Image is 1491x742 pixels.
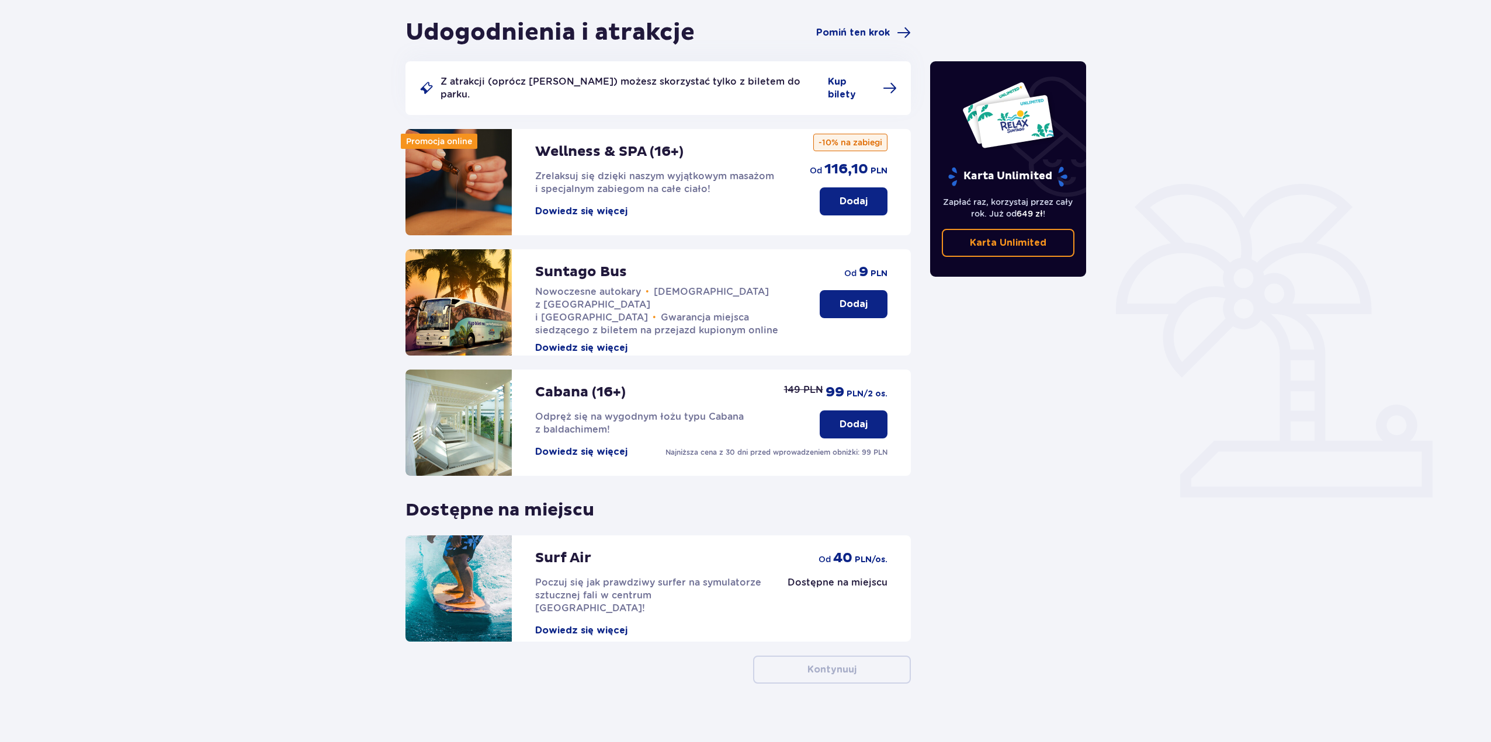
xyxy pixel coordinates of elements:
[820,290,887,318] button: Dodaj
[784,384,823,396] p: 149 PLN
[828,75,897,101] a: Kup bilety
[753,656,911,684] button: Kontynuuj
[535,549,591,567] p: Surf Air
[535,286,769,323] span: [DEMOGRAPHIC_DATA] z [GEOGRAPHIC_DATA] i [GEOGRAPHIC_DATA]
[405,535,512,642] img: attraction
[405,129,512,235] img: attraction
[970,236,1046,249] p: Karta Unlimited
[962,81,1055,149] img: Dwie karty całoroczne do Suntago z napisem 'UNLIMITED RELAX', na białym tle z tropikalnymi liśćmi...
[833,549,852,567] span: 40
[871,165,887,177] span: PLN
[535,342,627,354] button: Dowiedz się więcej
[535,170,774,194] span: Zrelaksuj się dzięki naszym wyjątkowym masażom i specjalnym zabiegom na całe ciało!
[820,410,887,438] button: Dodaj
[405,490,594,521] p: Dostępne na miejscu
[788,576,887,589] p: Dostępne na miejscu
[819,553,831,565] span: od
[840,298,868,311] p: Dodaj
[826,384,844,401] span: 99
[828,75,876,101] span: Kup bilety
[405,370,512,476] img: attraction
[535,384,626,401] p: Cabana (16+)
[871,268,887,280] span: PLN
[535,624,627,637] button: Dowiedz się więcej
[859,263,868,281] span: 9
[942,229,1075,257] a: Karta Unlimited
[840,195,868,208] p: Dodaj
[535,577,761,614] span: Poczuj się jak prawdziwy surfer na symulatorze sztucznej fali w centrum [GEOGRAPHIC_DATA]!
[816,26,911,40] a: Pomiń ten krok
[816,26,890,39] span: Pomiń ten krok
[813,134,887,151] p: -10% na zabiegi
[535,445,627,458] button: Dowiedz się więcej
[441,75,821,101] p: Z atrakcji (oprócz [PERSON_NAME]) możesz skorzystać tylko z biletem do parku.
[535,286,641,297] span: Nowoczesne autokary
[844,267,857,279] span: od
[646,286,649,298] span: •
[1017,209,1043,218] span: 649 zł
[405,249,512,356] img: attraction
[535,263,627,281] p: Suntago Bus
[665,447,887,458] p: Najniższa cena z 30 dni przed wprowadzeniem obniżki: 99 PLN
[401,134,477,149] div: Promocja online
[840,418,868,431] p: Dodaj
[824,161,868,178] span: 116,10
[535,205,627,218] button: Dowiedz się więcej
[653,312,656,323] span: •
[947,166,1069,187] p: Karta Unlimited
[405,18,695,47] h1: Udogodnienia i atrakcje
[807,663,857,676] p: Kontynuuj
[535,411,744,435] span: Odpręż się na wygodnym łożu typu Cabana z baldachimem!
[820,187,887,215] button: Dodaj
[855,554,887,566] span: PLN /os.
[847,388,887,400] span: PLN /2 os.
[810,165,822,176] span: od
[942,196,1075,220] p: Zapłać raz, korzystaj przez cały rok. Już od !
[535,143,684,161] p: Wellness & SPA (16+)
